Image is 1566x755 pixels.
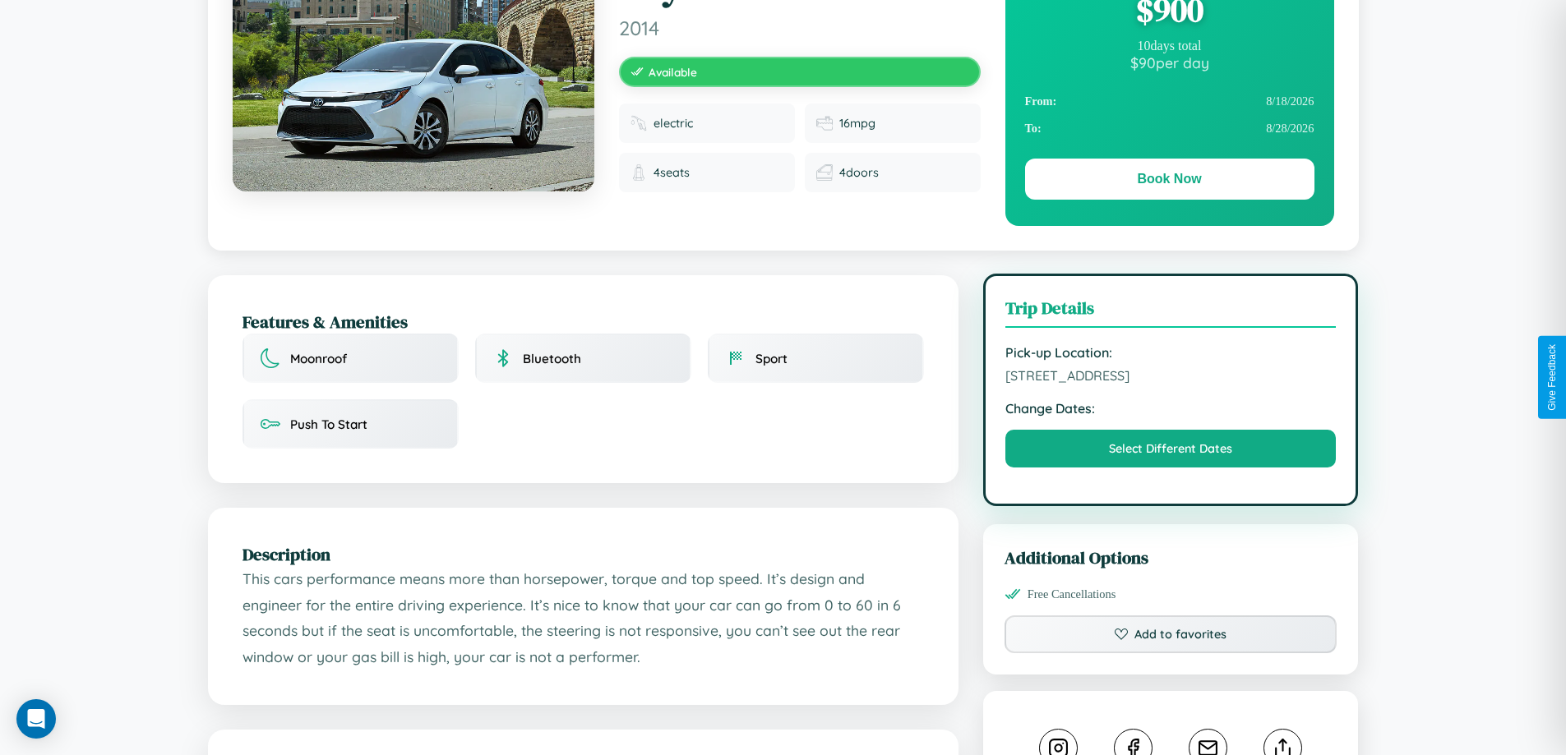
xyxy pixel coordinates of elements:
p: This cars performance means more than horsepower, torque and top speed. It’s design and engineer ... [243,566,924,670]
img: Seats [631,164,647,181]
div: Give Feedback [1546,344,1558,411]
span: [STREET_ADDRESS] [1005,367,1337,384]
button: Book Now [1025,159,1314,200]
h2: Features & Amenities [243,310,924,334]
div: 8 / 28 / 2026 [1025,115,1314,142]
span: Push To Start [290,417,367,432]
div: 10 days total [1025,39,1314,53]
div: Open Intercom Messenger [16,699,56,739]
img: Fuel efficiency [816,115,833,131]
span: 4 doors [839,165,879,180]
strong: Change Dates: [1005,400,1337,417]
span: Moonroof [290,351,347,366]
button: Add to favorites [1005,615,1337,653]
div: 8 / 18 / 2026 [1025,88,1314,115]
span: 2014 [619,16,981,40]
span: Free Cancellations [1028,587,1116,601]
h3: Additional Options [1005,546,1337,569]
span: Sport [755,351,788,366]
strong: Pick-up Location: [1005,344,1337,361]
span: electric [654,116,693,131]
h2: Description [243,542,924,566]
strong: To: [1025,122,1042,136]
button: Select Different Dates [1005,430,1337,467]
span: 4 seats [654,165,690,180]
strong: From: [1025,94,1057,108]
img: Fuel type [631,115,647,131]
span: 16 mpg [839,116,875,131]
span: Bluetooth [523,351,581,366]
h3: Trip Details [1005,296,1337,328]
img: Doors [816,164,833,181]
span: Available [649,65,697,79]
div: $ 90 per day [1025,53,1314,71]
